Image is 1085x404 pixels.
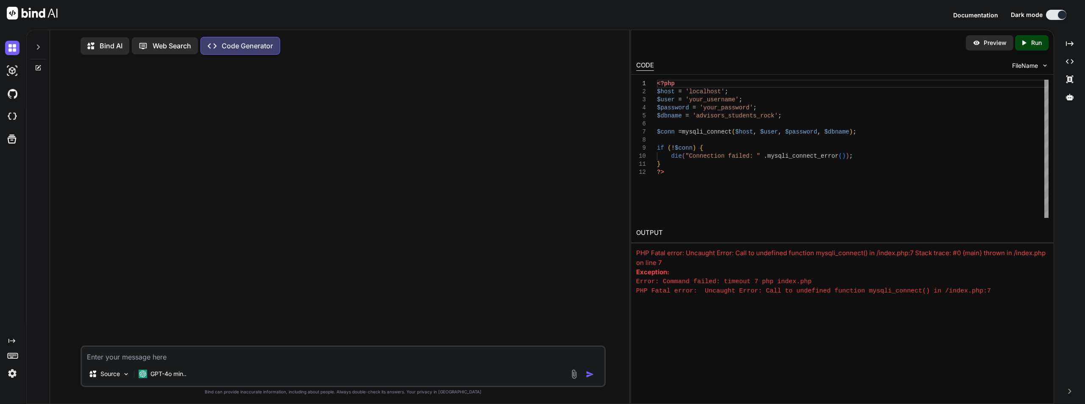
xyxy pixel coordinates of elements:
span: $conn [675,145,693,151]
span: , [753,128,757,135]
p: Bind AI [100,41,122,51]
span: ) [693,145,696,151]
img: darkChat [5,41,19,55]
img: githubDark [5,86,19,101]
p: Run [1031,39,1042,47]
span: <?php [657,80,675,87]
span: ?> [657,169,664,176]
span: $host [735,128,753,135]
img: Bind AI [7,7,58,20]
span: = [678,88,682,95]
div: 12 [636,168,646,176]
span: ; [725,88,728,95]
img: icon [586,370,594,379]
p: Preview [984,39,1007,47]
span: $user [760,128,778,135]
span: = [678,96,682,103]
div: 2 [636,88,646,96]
strong: Exception: [636,268,669,276]
span: if [657,145,664,151]
img: GPT-4o mini [139,370,147,378]
span: ! [671,145,674,151]
button: Documentation [953,11,998,20]
span: $conn [657,128,675,135]
div: 8 [636,136,646,144]
span: { [700,145,703,151]
span: ; [778,112,782,119]
span: $dbname [824,128,849,135]
span: ; [849,153,853,159]
span: ; [739,96,742,103]
div: 9 [636,144,646,152]
img: settings [5,366,19,381]
span: = [685,112,689,119]
img: cloudideIcon [5,109,19,124]
span: mysqli_connect [682,128,732,135]
img: chevron down [1041,62,1049,69]
span: $dbname [657,112,682,119]
pre: Error: Command failed: timeout 7 php index.php PHP Fatal error: Uncaught Error: Call to undefined... [636,277,1049,325]
span: , [817,128,821,135]
div: 10 [636,152,646,160]
span: ) [842,153,846,159]
img: darkAi-studio [5,64,19,78]
p: Source [100,370,120,378]
img: preview [973,39,980,47]
span: , [778,128,782,135]
p: Web Search [153,41,191,51]
span: ( [732,128,735,135]
span: $password [785,128,817,135]
div: 1 [636,80,646,88]
span: Dark mode [1011,11,1043,19]
div: 4 [636,104,646,112]
div: CODE [636,61,654,71]
div: 6 [636,120,646,128]
span: $host [657,88,675,95]
span: mysqli_connect_error [767,153,838,159]
span: die [671,153,682,159]
span: . [764,153,767,159]
span: "Connection failed: " [685,153,760,159]
span: = [693,104,696,111]
div: 7 [636,128,646,136]
div: 5 [636,112,646,120]
span: ; [753,104,757,111]
span: $user [657,96,675,103]
span: ( [682,153,685,159]
p: Bind can provide inaccurate information, including about people. Always double-check its answers.... [81,389,606,395]
img: Pick Models [122,371,130,378]
div: PHP Fatal error: Uncaught Error: Call to undefined function mysqli_connect() in /index.php:7 Stac... [636,248,1049,267]
div: 3 [636,96,646,104]
h2: OUTPUT [631,223,1054,243]
span: 'localhost' [685,88,724,95]
span: 'your_username' [685,96,739,103]
span: 'your_password' [700,104,753,111]
span: = [678,128,682,135]
p: GPT-4o min.. [150,370,186,378]
img: attachment [569,369,579,379]
span: $password [657,104,689,111]
p: Code Generator [222,41,273,51]
div: 11 [636,160,646,168]
span: } [657,161,660,167]
span: FileName [1012,61,1038,70]
span: ( [668,145,671,151]
span: ; [853,128,856,135]
span: ) [846,153,849,159]
span: 'advisors_students_rock' [693,112,778,119]
span: ) [849,128,853,135]
span: ( [838,153,842,159]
